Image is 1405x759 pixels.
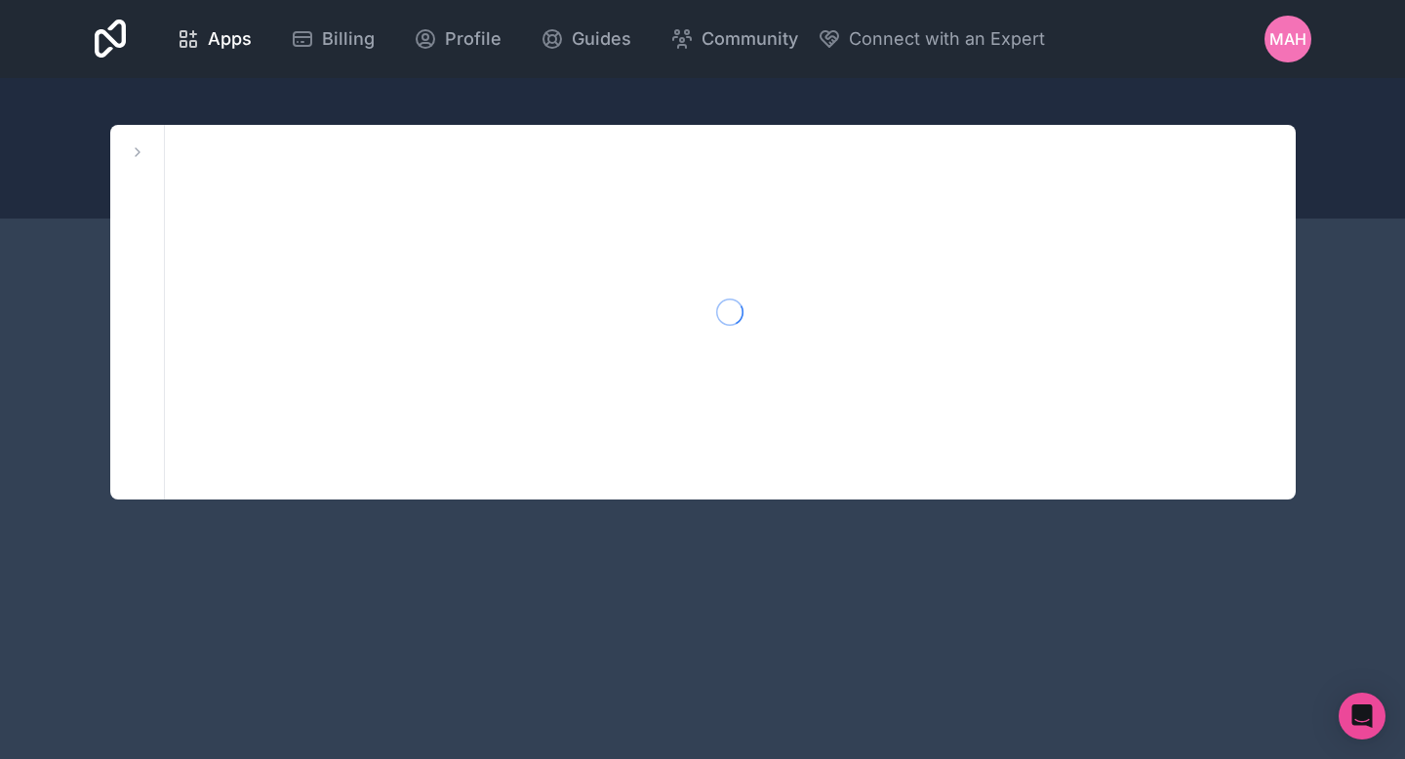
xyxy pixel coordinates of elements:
[1269,27,1306,51] span: MAH
[322,25,375,53] span: Billing
[275,18,390,60] a: Billing
[572,25,631,53] span: Guides
[1339,693,1385,739] div: Open Intercom Messenger
[818,25,1045,53] button: Connect with an Expert
[525,18,647,60] a: Guides
[161,18,267,60] a: Apps
[702,25,798,53] span: Community
[398,18,517,60] a: Profile
[208,25,252,53] span: Apps
[445,25,502,53] span: Profile
[849,25,1045,53] span: Connect with an Expert
[655,18,814,60] a: Community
